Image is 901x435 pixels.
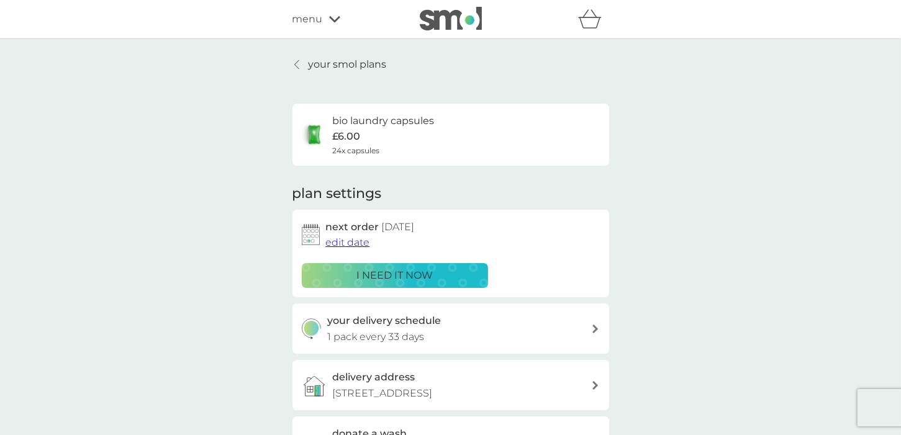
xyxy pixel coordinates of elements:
button: your delivery schedule1 pack every 33 days [292,303,609,354]
h3: your delivery schedule [327,313,441,329]
img: bio laundry capsules [302,122,327,147]
span: [DATE] [382,221,415,233]
p: [STREET_ADDRESS] [333,385,433,401]
p: i need it now [356,267,433,284]
p: your smol plans [309,56,387,73]
h2: plan settings [292,184,382,204]
a: your smol plans [292,56,387,73]
span: 24x capsules [333,145,380,156]
span: edit date [326,236,370,248]
span: menu [292,11,323,27]
div: basket [578,7,609,32]
button: i need it now [302,263,488,288]
h6: bio laundry capsules [333,113,435,129]
button: edit date [326,235,370,251]
img: smol [420,7,482,30]
h3: delivery address [333,369,415,385]
p: 1 pack every 33 days [327,329,424,345]
a: delivery address[STREET_ADDRESS] [292,360,609,410]
h2: next order [326,219,415,235]
p: £6.00 [333,128,361,145]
